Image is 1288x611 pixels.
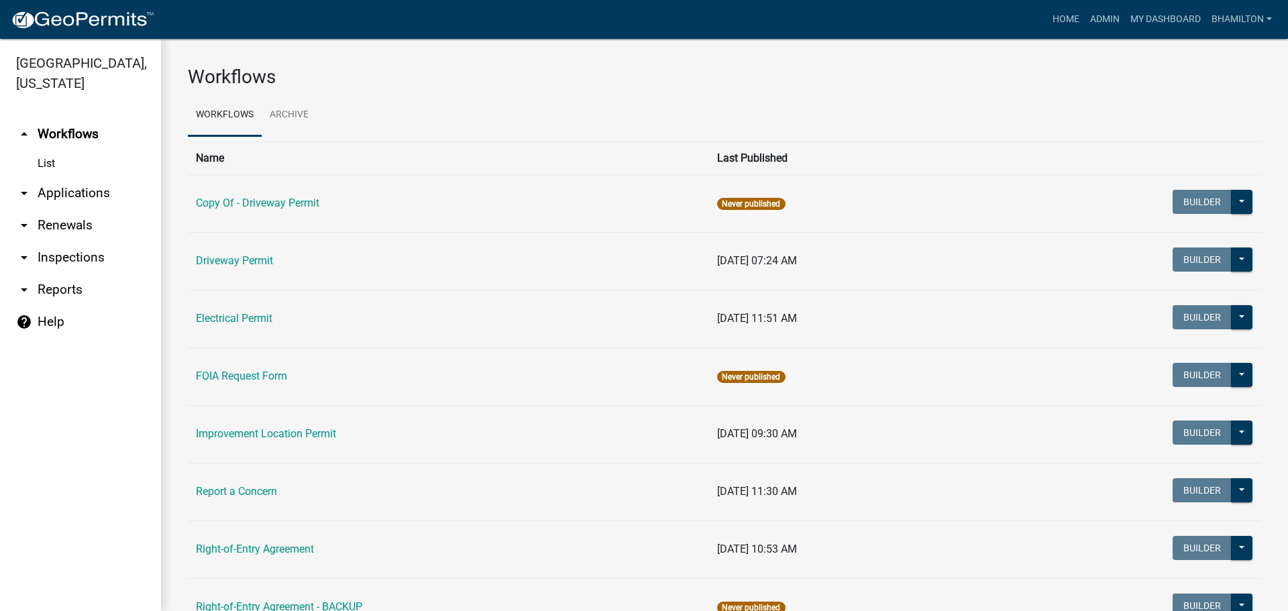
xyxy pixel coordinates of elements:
i: arrow_drop_down [16,282,32,298]
h3: Workflows [188,66,1261,89]
span: Never published [717,371,785,383]
span: [DATE] 07:24 AM [717,254,797,267]
button: Builder [1173,421,1232,445]
a: bhamilton [1206,7,1277,32]
span: [DATE] 10:53 AM [717,543,797,555]
a: Archive [262,94,317,137]
span: Never published [717,198,785,210]
i: help [16,314,32,330]
i: arrow_drop_down [16,249,32,266]
button: Builder [1173,363,1232,387]
button: Builder [1173,247,1232,272]
span: [DATE] 11:30 AM [717,485,797,498]
a: Improvement Location Permit [196,427,336,440]
a: FOIA Request Form [196,370,287,382]
button: Builder [1173,190,1232,214]
span: [DATE] 11:51 AM [717,312,797,325]
a: My Dashboard [1125,7,1206,32]
a: Copy Of - Driveway Permit [196,197,319,209]
i: arrow_drop_down [16,217,32,233]
button: Builder [1173,305,1232,329]
th: Name [188,142,709,174]
a: Report a Concern [196,485,277,498]
a: Home [1047,7,1085,32]
th: Last Published [709,142,983,174]
button: Builder [1173,536,1232,560]
a: Driveway Permit [196,254,273,267]
i: arrow_drop_up [16,126,32,142]
a: Workflows [188,94,262,137]
a: Admin [1085,7,1125,32]
a: Right-of-Entry Agreement [196,543,314,555]
i: arrow_drop_down [16,185,32,201]
a: Electrical Permit [196,312,272,325]
button: Builder [1173,478,1232,502]
span: [DATE] 09:30 AM [717,427,797,440]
